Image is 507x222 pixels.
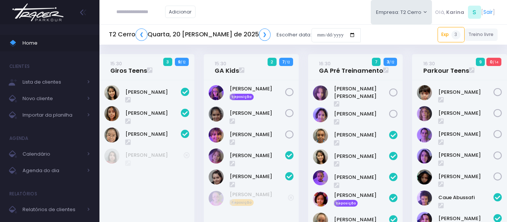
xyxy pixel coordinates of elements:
[313,170,328,185] img: Isabella Rodrigues Tavares
[334,131,390,139] a: [PERSON_NAME]
[110,60,122,67] small: 15:30
[181,60,185,64] small: / 12
[215,60,226,67] small: 15:30
[230,131,285,138] a: [PERSON_NAME]
[313,85,328,100] img: Maria Luísa lana lewin
[432,4,498,21] div: [ ]
[438,27,465,42] a: Exp3
[9,186,37,201] h4: Relatórios
[165,6,196,18] a: Adicionar
[282,59,285,65] strong: 7
[372,58,381,66] span: 7
[389,60,394,64] small: / 12
[476,58,485,66] span: 9
[417,106,432,121] img: João Bernardes
[334,153,390,160] a: [PERSON_NAME]
[209,106,224,121] img: LAURA DA SILVA BORGES
[423,60,435,67] small: 16:30
[230,109,285,117] a: [PERSON_NAME]
[313,192,328,207] img: Julia Kallas Cohen
[209,127,224,142] img: Martina Bertoluci
[493,60,498,64] small: / 14
[23,38,90,48] span: Home
[334,192,390,199] a: [PERSON_NAME]
[23,110,83,120] span: Importar da planilha
[438,109,494,117] a: [PERSON_NAME]
[163,58,172,66] span: 3
[109,28,271,41] h5: T2 Cerro Quarta, 20 [PERSON_NAME] de 2025
[490,59,493,65] strong: 0
[313,107,328,122] img: Rafaela Matos
[417,169,432,184] img: Yeshe Idargo Kis
[438,173,494,180] a: [PERSON_NAME]
[209,148,224,163] img: Amora vizer cerqueira
[438,130,494,138] a: [PERSON_NAME]
[23,166,83,175] span: Agenda do dia
[230,152,285,159] a: [PERSON_NAME]
[209,169,224,184] img: Valentina Relvas Souza
[230,94,254,100] span: Reposição
[209,85,224,100] img: Gabriela Arouca
[9,131,29,146] h4: Agenda
[313,149,328,164] img: Catharina Morais Ablas
[23,205,83,214] span: Relatórios de clientes
[334,110,390,118] a: [PERSON_NAME]
[438,88,494,96] a: [PERSON_NAME]
[209,191,224,206] img: Isabella Arouca
[230,191,288,198] a: [PERSON_NAME]
[468,6,481,19] span: S
[334,174,390,181] a: [PERSON_NAME]
[334,200,358,207] span: Reposição
[104,85,119,100] img: Catharina Morais Ablas
[23,77,83,87] span: Lista de clientes
[319,60,383,75] a: 16:30GA Pré Treinamento
[417,85,432,100] img: Antônio Martins Marques
[334,85,390,100] a: [PERSON_NAME] [PERSON_NAME]
[104,106,119,121] img: Marina Winck Arantes
[230,85,285,93] a: [PERSON_NAME]
[417,127,432,142] img: Lívia Stevani Schargel
[268,58,277,66] span: 2
[417,148,432,163] img: Nina Hakim
[109,26,361,43] div: Escolher data:
[451,30,460,39] span: 3
[435,9,445,16] span: Olá,
[438,194,494,201] a: Caue Abussafi
[125,109,181,117] a: [PERSON_NAME]
[446,9,464,16] span: Karina
[104,148,119,163] img: Luana Beggs
[423,60,469,75] a: 16:30Parkour Teens
[465,28,498,41] a: Treino livre
[178,59,181,65] strong: 9
[125,151,184,159] a: [PERSON_NAME]
[319,60,331,67] small: 16:30
[285,60,290,64] small: / 12
[215,60,239,75] a: 15:30GA Kids
[313,128,328,143] img: Caroline Pacheco Duarte
[230,199,254,206] span: Reposição
[230,173,285,180] a: [PERSON_NAME]
[125,130,181,138] a: [PERSON_NAME]
[104,127,119,142] img: Natália Mie Sunami
[110,60,147,75] a: 15:30Giros Teens
[417,190,432,205] img: Caue Abussafi
[125,88,181,96] a: [PERSON_NAME]
[259,28,271,41] a: ❯
[483,8,493,16] a: Sair
[438,151,494,159] a: [PERSON_NAME]
[135,28,147,41] a: ❮
[387,59,389,65] strong: 3
[9,59,30,74] h4: Clientes
[23,149,83,159] span: Calendário
[23,94,83,103] span: Novo cliente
